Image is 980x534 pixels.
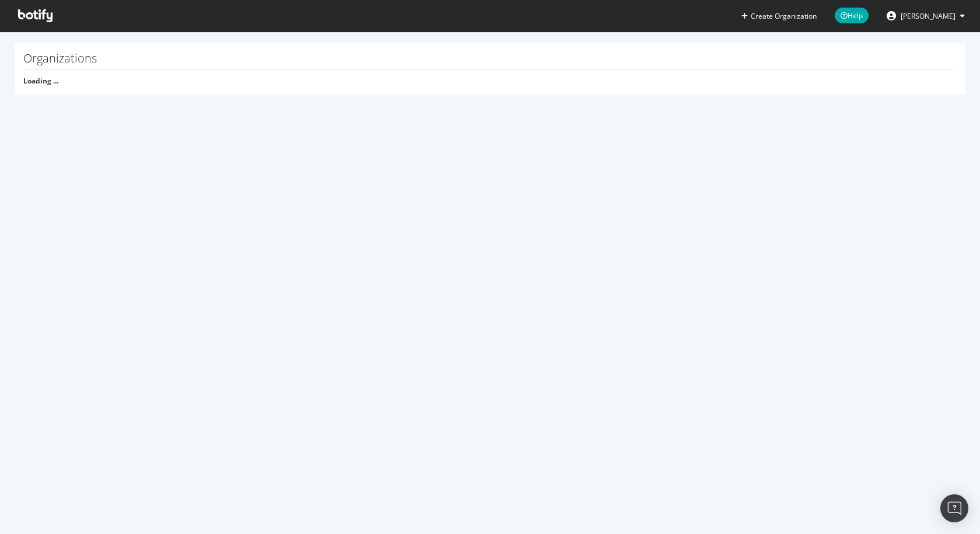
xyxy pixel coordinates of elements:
[940,494,968,522] div: Open Intercom Messenger
[23,76,58,86] strong: Loading ...
[877,6,974,25] button: [PERSON_NAME]
[23,52,957,70] h1: Organizations
[901,11,956,21] span: Marta Plaza
[835,8,869,23] span: Help
[741,11,817,22] button: Create Organization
